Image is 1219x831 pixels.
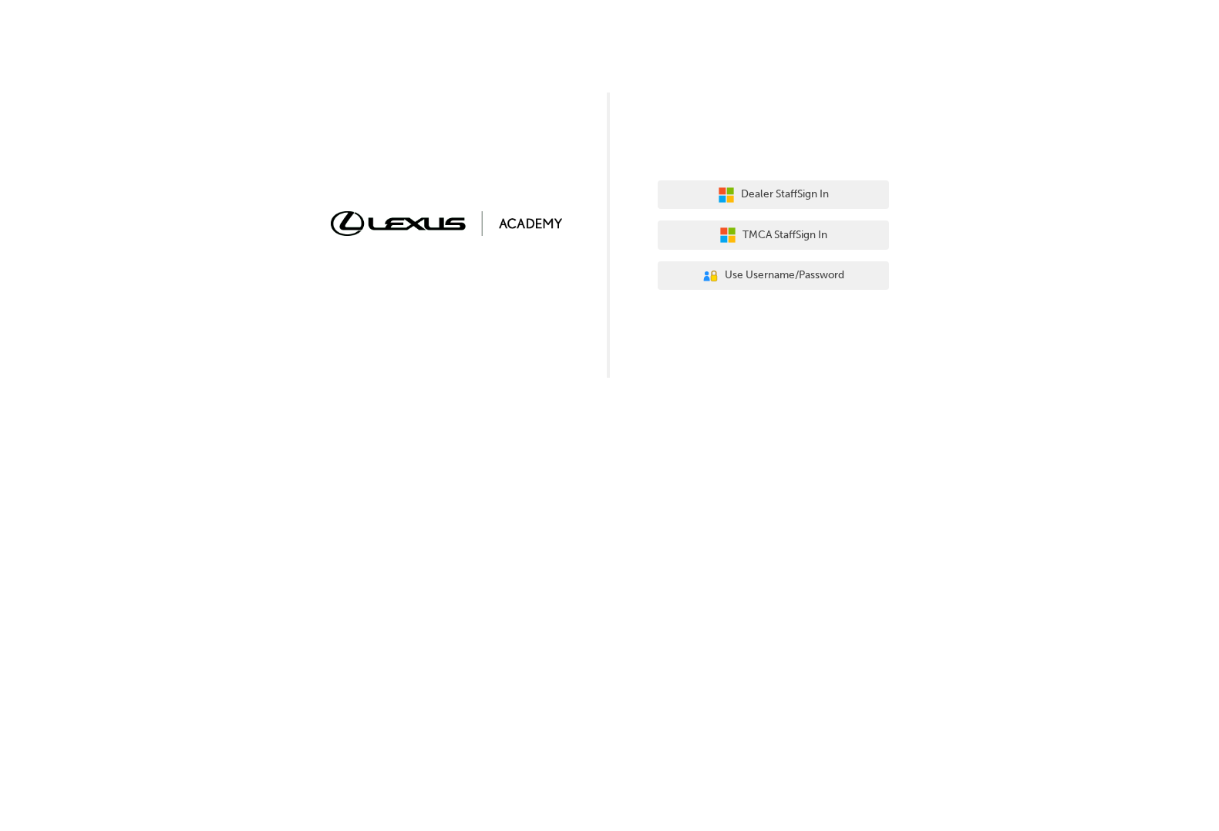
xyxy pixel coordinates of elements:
[658,261,889,291] button: Use Username/Password
[725,267,844,284] span: Use Username/Password
[331,211,562,235] img: Trak
[658,220,889,250] button: TMCA StaffSign In
[658,180,889,210] button: Dealer StaffSign In
[743,227,827,244] span: TMCA Staff Sign In
[741,186,829,204] span: Dealer Staff Sign In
